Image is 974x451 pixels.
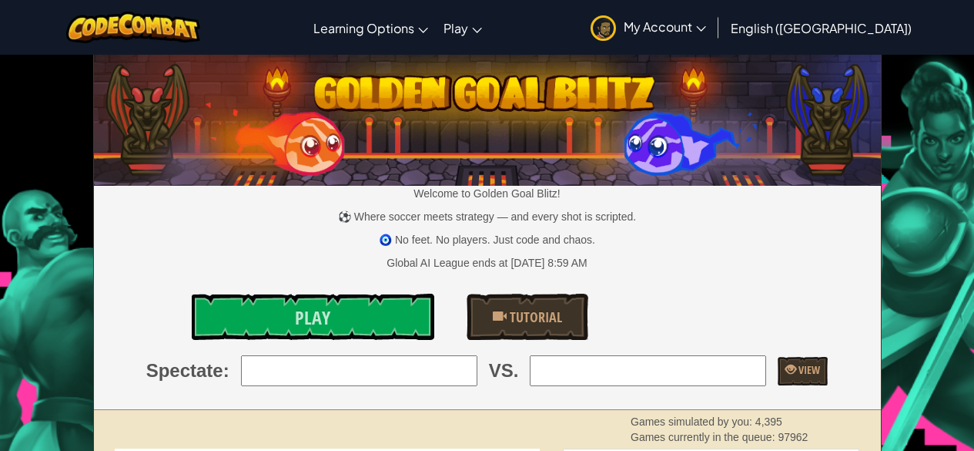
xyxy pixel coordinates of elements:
[723,7,919,49] a: English ([GEOGRAPHIC_DATA])
[755,416,782,428] span: 4,395
[313,20,414,36] span: Learning Options
[507,308,562,327] span: Tutorial
[731,20,912,36] span: English ([GEOGRAPHIC_DATA])
[146,358,223,384] span: Spectate
[306,7,436,49] a: Learning Options
[94,232,881,247] p: 🧿 No feet. No players. Just code and chaos.
[624,19,706,35] span: My Account
[387,255,587,271] div: Global AI League ends at [DATE] 8:59 AM
[489,358,519,384] span: VS.
[443,20,468,36] span: Play
[436,7,490,49] a: Play
[223,358,229,384] span: :
[631,416,755,428] span: Games simulated by you:
[94,209,881,224] p: ⚽ Where soccer meets strategy — and every shot is scripted.
[796,362,820,377] span: View
[295,305,330,330] span: Play
[467,294,588,340] a: Tutorial
[94,186,881,201] p: Welcome to Golden Goal Blitz!
[631,431,778,443] span: Games currently in the queue:
[591,15,616,41] img: avatar
[66,12,201,43] img: CodeCombat logo
[583,3,714,52] a: My Account
[778,431,808,443] span: 97962
[94,49,881,186] img: Golden Goal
